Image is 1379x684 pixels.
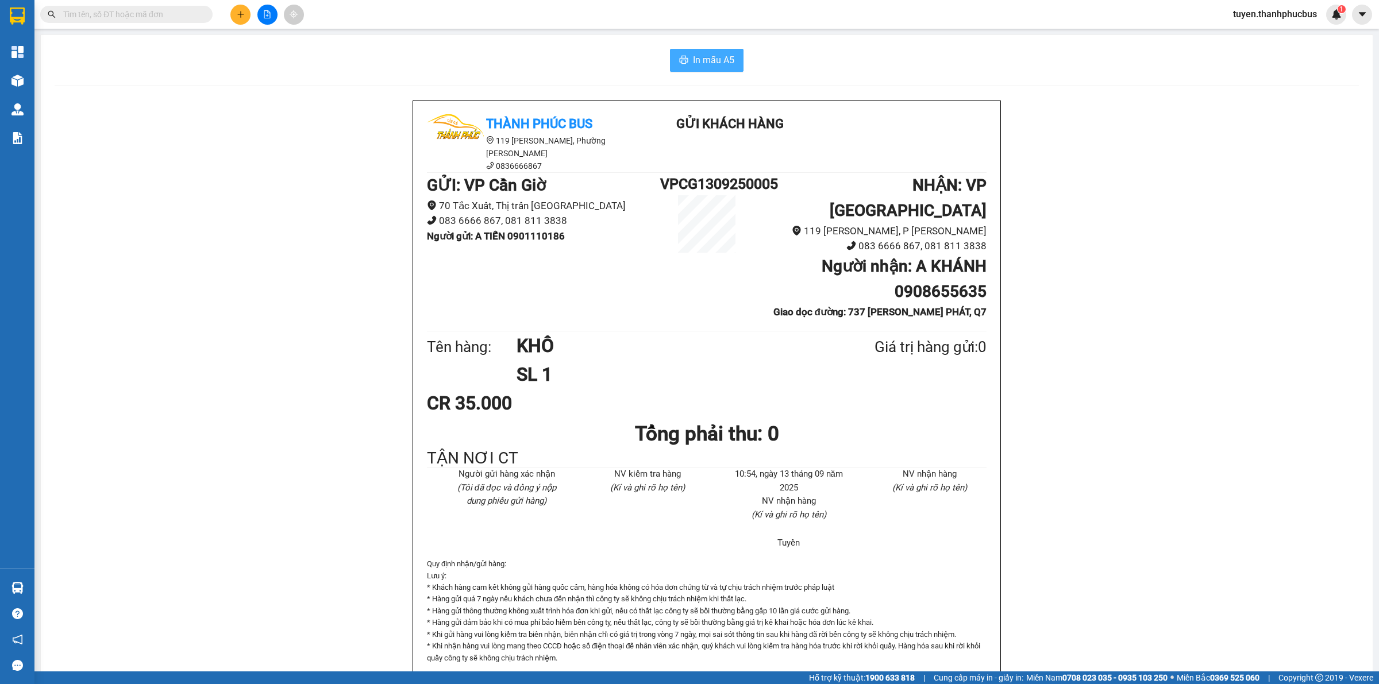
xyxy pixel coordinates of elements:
span: 1 [1339,5,1343,13]
span: phone [846,241,856,250]
span: plus [237,10,245,18]
span: Miền Nam [1026,671,1168,684]
button: file-add [257,5,278,25]
b: Giao dọc đường: 737 [PERSON_NAME] PHÁT, Q7 [773,306,987,318]
span: phone [486,161,494,169]
p: * Hàng gửi thông thường không xuất trình hóa đơn khi gửi, nếu có thất lạc công ty sẽ bồi thường b... [427,605,987,617]
i: (Kí và ghi rõ họ tên) [892,482,967,493]
img: logo-vxr [10,7,25,25]
span: environment [427,200,437,210]
h1: Tổng phải thu: 0 [427,418,987,450]
b: Gửi khách hàng [676,117,784,131]
img: logo.jpg [14,14,72,72]
b: Gửi khách hàng [71,17,114,71]
span: file-add [263,10,271,18]
span: | [1268,671,1270,684]
i: (Kí và ghi rõ họ tên) [752,509,826,520]
i: (Tôi đã đọc và đồng ý nộp dung phiếu gửi hàng) [457,482,556,507]
img: warehouse-icon [11,75,24,87]
span: printer [679,55,688,66]
div: Giá trị hàng gửi: 0 [819,335,987,359]
button: printerIn mẫu A5 [670,49,744,72]
p: * Khi nhận hàng vui lòng mang theo CCCD hoặc số điện thoại để nhân viên xác nhận, quý khách vui l... [427,640,987,664]
span: Hỗ trợ kỹ thuật: [809,671,915,684]
img: icon-new-feature [1331,9,1342,20]
h1: VPCG1309250005 [660,173,753,195]
span: caret-down [1357,9,1368,20]
li: 119 [PERSON_NAME], Phường [PERSON_NAME] [427,134,634,160]
li: 10:54, ngày 13 tháng 09 năm 2025 [732,467,846,494]
strong: 0708 023 035 - 0935 103 250 [1062,673,1168,682]
li: 083 6666 867, 081 811 3838 [427,213,660,229]
b: GỬI : VP Cần Giờ [427,176,546,195]
p: * Hàng gửi quá 7 ngày nếu khách chưa đến nhận thì công ty sẽ không chịu trách nhiệm khi thất lạc. [427,593,987,605]
b: Thành Phúc Bus [486,117,592,131]
div: TẬN NƠI CT [427,450,987,467]
b: Thành Phúc Bus [14,74,58,128]
b: Người nhận : A KHÁNH 0908655635 [822,257,987,301]
img: solution-icon [11,132,24,144]
input: Tìm tên, số ĐT hoặc mã đơn [63,8,199,21]
img: warehouse-icon [11,103,24,115]
div: Tên hàng: [427,335,517,359]
span: message [12,660,23,671]
span: copyright [1315,674,1323,682]
div: CR 35.000 [427,389,611,418]
span: search [48,10,56,18]
i: (Kí và ghi rõ họ tên) [610,482,685,493]
span: ⚪️ [1170,675,1174,680]
p: * Khách hàng cam kết không gửi hàng quốc cấm, hàng hóa không có hóa đơn chứng từ và tự chịu trách... [427,582,987,593]
li: 0836666867 [427,160,634,172]
sup: 1 [1338,5,1346,13]
span: environment [792,226,802,235]
img: logo.jpg [427,114,484,172]
button: aim [284,5,304,25]
span: Miền Bắc [1177,671,1259,684]
img: warehouse-icon [11,582,24,594]
p: * Hàng gửi đảm bảo khi có mua phí bảo hiểm bên công ty, nếu thất lạc, công ty sẽ bồi thường bằng ... [427,617,987,628]
img: dashboard-icon [11,46,24,58]
span: Cung cấp máy in - giấy in: [934,671,1023,684]
span: aim [290,10,298,18]
span: | [923,671,925,684]
span: environment [486,136,494,144]
span: phone [427,215,437,225]
li: Người gửi hàng xác nhận [450,467,564,481]
strong: 0369 525 060 [1210,673,1259,682]
span: question-circle [12,608,23,619]
div: Quy định nhận/gửi hàng : [427,558,987,664]
li: NV nhận hàng [873,467,987,481]
button: caret-down [1352,5,1372,25]
p: * Khi gửi hàng vui lòng kiểm tra biên nhận, biên nhận chỉ có giá trị trong vòng 7 ngày, mọi sai s... [427,629,987,640]
span: tuyen.thanhphucbus [1224,7,1326,21]
li: 119 [PERSON_NAME], P [PERSON_NAME] [753,223,987,239]
h1: SL 1 [517,360,819,389]
p: Lưu ý: [427,570,987,582]
b: Người gửi : A TIẾN 0901110186 [427,230,565,242]
b: NHẬN : VP [GEOGRAPHIC_DATA] [830,176,987,220]
button: plus [230,5,251,25]
li: NV kiểm tra hàng [591,467,705,481]
strong: 1900 633 818 [865,673,915,682]
li: Tuyền [732,536,846,550]
li: 70 Tắc Xuất, Thị trấn [GEOGRAPHIC_DATA] [427,198,660,214]
li: 083 6666 867, 081 811 3838 [753,238,987,254]
li: NV nhận hàng [732,494,846,508]
h1: KHÔ [517,331,819,360]
span: In mẫu A5 [693,53,734,67]
span: notification [12,634,23,645]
